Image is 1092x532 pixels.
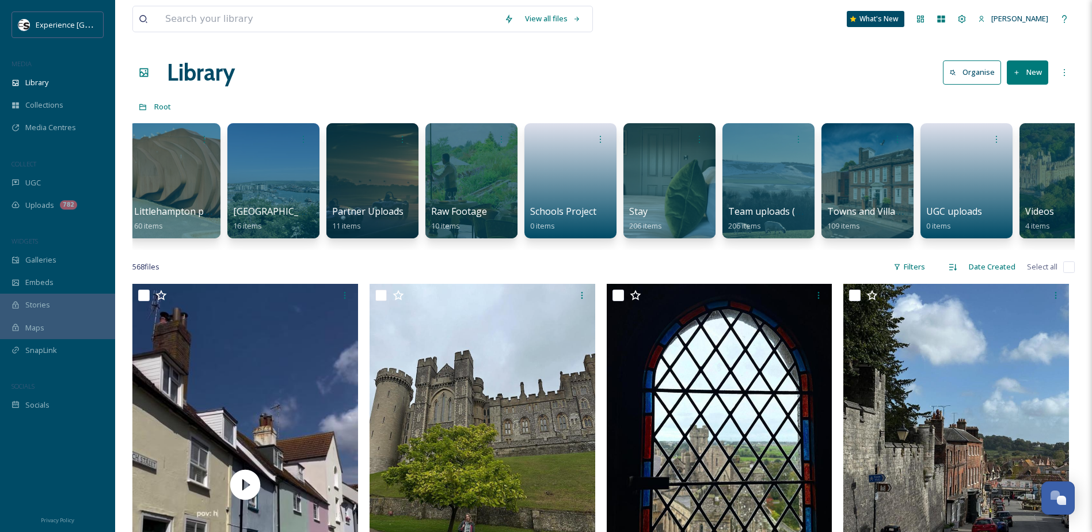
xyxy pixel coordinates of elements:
[233,206,326,231] a: [GEOGRAPHIC_DATA]16 items
[926,206,982,231] a: UGC uploads0 items
[629,205,648,218] span: Stay
[991,13,1048,24] span: [PERSON_NAME]
[12,237,38,245] span: WIDGETS
[36,19,150,30] span: Experience [GEOGRAPHIC_DATA]
[18,19,30,31] img: WSCC%20ES%20Socials%20Icon%20-%20Secondary%20-%20Black.jpg
[943,60,1007,84] a: Organise
[233,205,326,218] span: [GEOGRAPHIC_DATA]
[926,205,982,218] span: UGC uploads
[431,221,460,231] span: 10 items
[431,206,487,231] a: Raw Footage10 items
[629,206,662,231] a: Stay206 items
[1025,206,1054,231] a: Videos4 items
[332,206,404,231] a: Partner Uploads11 items
[827,221,860,231] span: 109 items
[12,159,36,168] span: COLLECT
[1007,60,1048,84] button: New
[1041,481,1075,515] button: Open Chat
[728,205,861,218] span: Team uploads (before sorting)
[25,177,41,188] span: UGC
[25,100,63,111] span: Collections
[827,206,911,231] a: Towns and Villages109 items
[530,221,555,231] span: 0 items
[25,200,54,211] span: Uploads
[12,382,35,390] span: SOCIALS
[132,261,159,272] span: 568 file s
[25,277,54,288] span: Embeds
[972,7,1054,30] a: [PERSON_NAME]
[41,516,74,524] span: Privacy Policy
[25,77,48,88] span: Library
[431,205,487,218] span: Raw Footage
[25,322,44,333] span: Maps
[134,205,229,218] span: Littlehampton project
[159,6,499,32] input: Search your library
[963,256,1021,278] div: Date Created
[12,59,32,68] span: MEDIA
[728,221,761,231] span: 206 items
[530,205,596,218] span: Schools Project
[1027,261,1057,272] span: Select all
[25,400,50,411] span: Socials
[926,221,951,231] span: 0 items
[233,221,262,231] span: 16 items
[519,7,587,30] a: View all files
[25,345,57,356] span: SnapLink
[41,512,74,526] a: Privacy Policy
[25,254,56,265] span: Galleries
[1025,205,1054,218] span: Videos
[530,206,596,231] a: Schools Project0 items
[154,100,171,113] a: Root
[827,205,911,218] span: Towns and Villages
[332,221,361,231] span: 11 items
[629,221,662,231] span: 206 items
[1025,221,1050,231] span: 4 items
[25,122,76,133] span: Media Centres
[60,200,77,210] div: 782
[888,256,931,278] div: Filters
[134,206,229,231] a: Littlehampton project60 items
[25,299,50,310] span: Stories
[134,221,163,231] span: 60 items
[332,205,404,218] span: Partner Uploads
[943,60,1001,84] button: Organise
[847,11,904,27] a: What's New
[154,101,171,112] span: Root
[167,55,235,90] a: Library
[728,206,861,231] a: Team uploads (before sorting)206 items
